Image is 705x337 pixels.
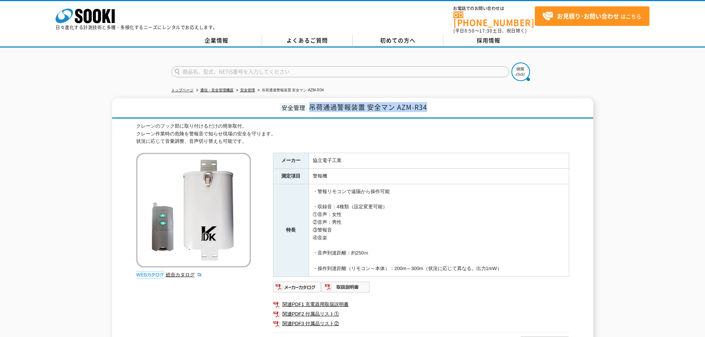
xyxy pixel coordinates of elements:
span: 安全管理 [280,103,307,112]
a: 取扱説明書 [322,286,370,291]
th: 測定項目 [273,169,309,184]
span: はこちら [542,11,641,22]
input: 商品名、型式、NETIS番号を入力してください [171,66,509,77]
span: お電話でのお問い合わせは [453,6,535,11]
td: ・警報リモコンで遠隔から操作可能 ・収録音：4種類（設定変更可能） ①音声：女性 ②音声：男性 ③警報音 ④音楽 ・音声到達距離：約250ｍ ・操作到達距離（リモコン～本体）：200m～300m... [309,184,569,276]
span: 17:30 [479,27,493,34]
img: 吊荷通過警報装置 安全マン AZM-R34 [136,153,251,267]
div: クレーンのフック部に取り付けるだけの簡単取付。 クレーン作業時の危険を警報音で知らせ現場の安全を守ります。 状況に応じて音量調整、音声切り替えも可能です。 [136,122,569,145]
span: 8:50 [464,27,475,34]
a: 関連PDF2 付属品リスト① [273,309,569,319]
span: 初めての方へ [380,36,416,44]
td: 警報機 [309,169,569,184]
a: 安全管理 [240,88,255,92]
span: 吊荷通過警報装置 安全マン AZM-R34 [309,102,427,112]
strong: お見積り･お問い合わせ [557,11,619,20]
th: メーカー [273,153,309,169]
img: 取扱説明書 [322,281,370,293]
a: よくあるご質問 [262,35,353,46]
a: トップページ [171,88,194,92]
td: 協立電子工業 [309,153,569,169]
p: 日々進化する計測技術と多種・多様化するニーズにレンタルでお応えします。 [56,25,218,30]
li: 吊荷通過警報装置 安全マン AZM-R34 [256,87,324,94]
a: 関連PDF3 付属品リスト② [273,319,569,328]
img: webカタログ [136,271,164,279]
a: 初めての方へ [353,35,443,46]
a: 通信・安全管理機器 [200,88,234,92]
img: メーカーカタログ [273,281,322,293]
a: 関連PDF1 充電器用取扱説明書 [273,300,569,309]
a: 企業情報 [171,35,262,46]
a: メーカーカタログ [273,286,322,291]
a: 採用情報 [443,35,534,46]
img: btn_search.png [511,63,530,81]
th: 特長 [273,184,309,276]
a: [PHONE_NUMBER] [453,11,535,27]
a: お見積り･お問い合わせはこちら [535,6,649,26]
a: 総合カタログ [166,272,202,277]
span: (平日 ～ 土日、祝日除く) [453,27,527,34]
